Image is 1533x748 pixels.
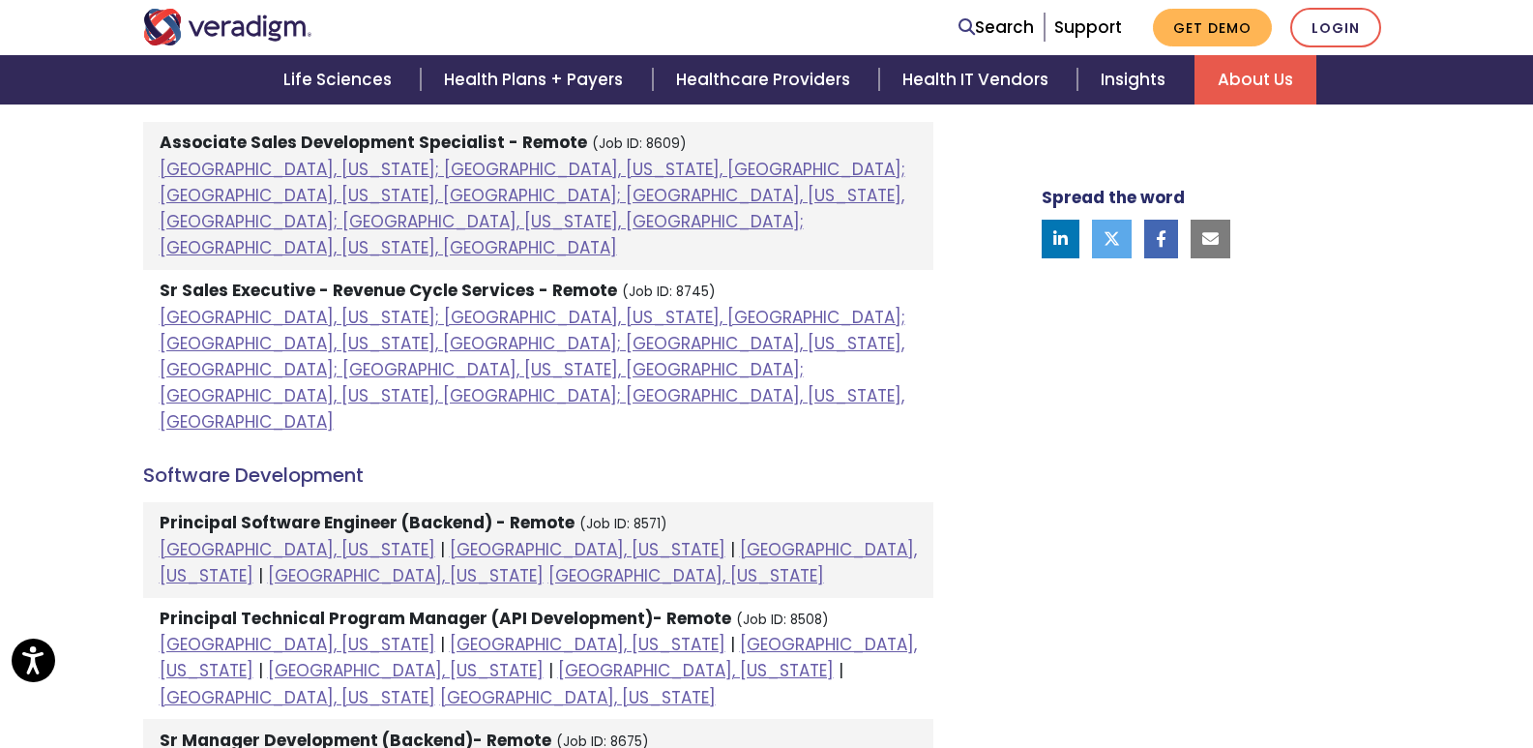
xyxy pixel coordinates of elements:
a: [GEOGRAPHIC_DATA], [US_STATE]; [GEOGRAPHIC_DATA], [US_STATE], [GEOGRAPHIC_DATA]; [GEOGRAPHIC_DATA... [160,158,905,260]
strong: Principal Software Engineer (Backend) - Remote [160,511,575,534]
a: Get Demo [1153,9,1272,46]
strong: Principal Technical Program Manager (API Development)- Remote [160,607,731,630]
small: (Job ID: 8571) [579,515,667,533]
strong: Associate Sales Development Specialist - Remote [160,131,587,154]
a: Health IT Vendors [879,55,1077,105]
a: Search [958,15,1034,41]
a: Healthcare Providers [653,55,879,105]
a: [GEOGRAPHIC_DATA], [US_STATE] [450,538,725,561]
a: Health Plans + Payers [421,55,652,105]
a: [GEOGRAPHIC_DATA], [US_STATE] [558,659,834,682]
span: | [730,538,735,561]
a: [GEOGRAPHIC_DATA], [US_STATE] [160,633,435,656]
span: | [440,633,445,656]
strong: Sr Sales Executive - Revenue Cycle Services - Remote [160,279,617,302]
small: (Job ID: 8609) [592,135,687,153]
a: Insights [1077,55,1194,105]
a: [GEOGRAPHIC_DATA], [US_STATE] [160,538,917,587]
span: | [730,633,735,656]
span: | [258,659,263,682]
h4: Software Development [143,464,933,487]
span: | [839,659,843,682]
span: | [258,564,263,587]
span: | [548,659,553,682]
img: Veradigm logo [143,9,312,45]
a: [GEOGRAPHIC_DATA], [US_STATE] [450,633,725,656]
span: | [440,538,445,561]
a: Life Sciences [260,55,421,105]
small: (Job ID: 8508) [736,611,829,629]
strong: Spread the word [1042,186,1185,209]
a: [GEOGRAPHIC_DATA], [US_STATE] [160,686,435,709]
a: [GEOGRAPHIC_DATA], [US_STATE] [160,538,435,561]
small: (Job ID: 8745) [622,283,716,301]
h4: Sales [143,83,933,106]
a: [GEOGRAPHIC_DATA], [US_STATE] [268,564,544,587]
a: Support [1054,15,1122,39]
a: About Us [1194,55,1316,105]
a: [GEOGRAPHIC_DATA], [US_STATE] [548,564,824,587]
a: [GEOGRAPHIC_DATA], [US_STATE] [268,659,544,682]
a: [GEOGRAPHIC_DATA], [US_STATE]; [GEOGRAPHIC_DATA], [US_STATE], [GEOGRAPHIC_DATA]; [GEOGRAPHIC_DATA... [160,306,905,434]
a: [GEOGRAPHIC_DATA], [US_STATE] [440,686,716,709]
a: Login [1290,8,1381,47]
